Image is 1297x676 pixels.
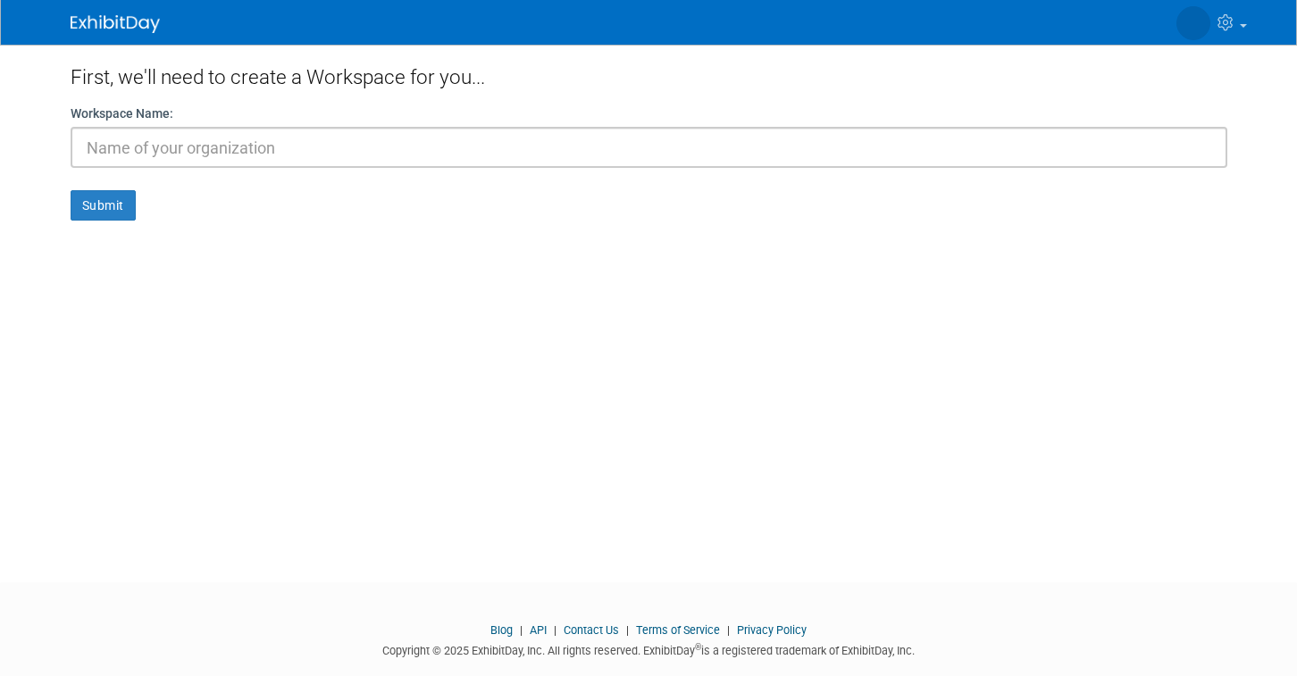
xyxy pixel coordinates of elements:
[71,127,1227,168] input: Name of your organization
[549,623,561,637] span: |
[71,104,173,122] label: Workspace Name:
[1176,6,1210,40] img: Jessica Parra
[515,623,527,637] span: |
[564,623,619,637] a: Contact Us
[530,623,547,637] a: API
[695,642,701,652] sup: ®
[723,623,734,637] span: |
[636,623,720,637] a: Terms of Service
[490,623,513,637] a: Blog
[622,623,633,637] span: |
[737,623,807,637] a: Privacy Policy
[71,190,136,221] button: Submit
[71,15,160,33] img: ExhibitDay
[71,45,1227,104] div: First, we'll need to create a Workspace for you...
